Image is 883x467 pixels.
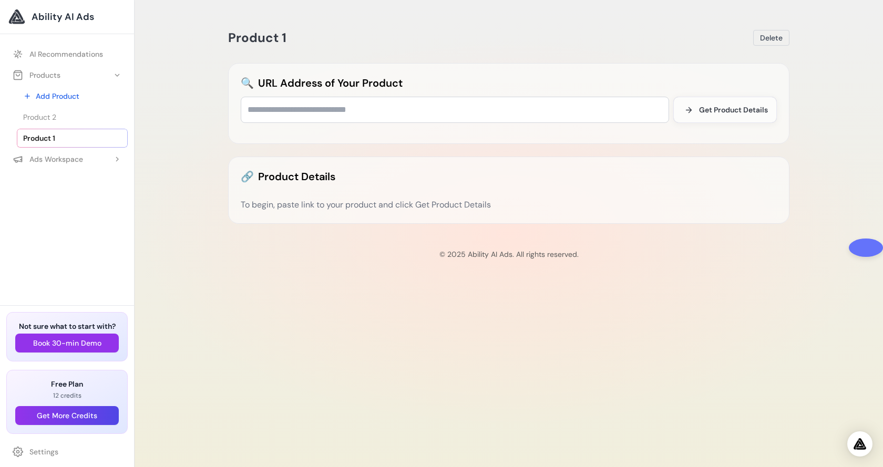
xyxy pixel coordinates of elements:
[6,66,128,85] button: Products
[241,76,254,90] span: 🔍
[15,334,119,352] button: Book 30-min Demo
[23,112,56,122] span: Product 2
[847,431,872,456] div: Open Intercom Messenger
[673,97,777,123] button: Get Product Details
[753,30,789,46] button: Delete
[13,154,83,164] div: Ads Workspace
[143,249,875,260] p: © 2025 Ability AI Ads. All rights reserved.
[699,105,768,115] span: Get Product Details
[8,8,126,25] a: Ability AI Ads
[17,129,128,148] a: Product 1
[228,29,286,46] span: Product 1
[6,45,128,64] a: AI Recommendations
[15,406,119,425] button: Get More Credits
[23,133,55,143] span: Product 1
[241,199,777,211] div: To begin, paste link to your product and click Get Product Details
[13,70,60,80] div: Products
[241,169,777,184] h2: Product Details
[17,87,128,106] a: Add Product
[241,169,254,184] span: 🔗
[15,321,119,331] h3: Not sure what to start with?
[15,379,119,389] h3: Free Plan
[6,150,128,169] button: Ads Workspace
[760,33,783,43] span: Delete
[17,108,128,127] a: Product 2
[32,9,94,24] span: Ability AI Ads
[15,391,119,400] p: 12 credits
[241,76,777,90] h2: URL Address of Your Product
[6,442,128,461] a: Settings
